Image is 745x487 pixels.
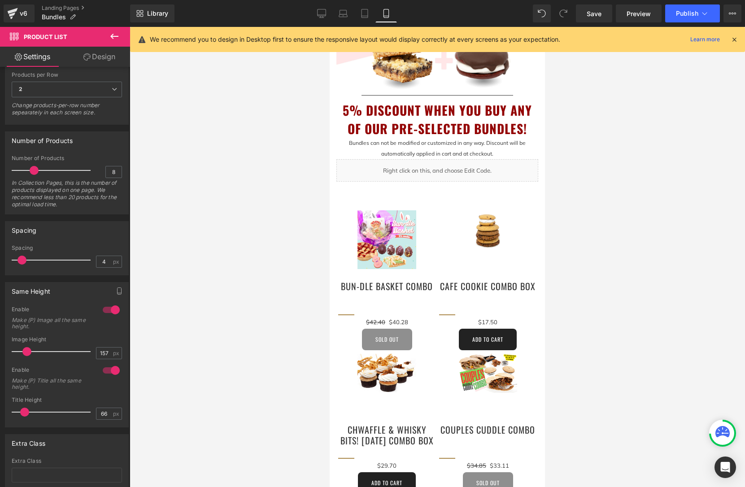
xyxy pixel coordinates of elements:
div: Enable [12,306,94,315]
span: px [113,350,121,356]
a: Design [67,47,132,67]
span: Add To Cart [143,309,174,316]
a: Chwaffle & Whisky Bits! [DATE] Combo Box [9,397,106,427]
span: Preview [627,9,651,18]
span: $42.40 [36,291,56,299]
div: Image Height [12,336,122,343]
a: Laptop [332,4,354,22]
div: Make (P) Title all the same height. [12,378,92,390]
div: Title Height [12,397,122,403]
img: Bun-dle Basket Combo [28,183,86,242]
button: Add To Cart [28,445,86,467]
a: Tablet [354,4,375,22]
div: Number of Products [12,132,73,144]
button: Sold Out [133,445,183,467]
div: Same Height [12,283,50,295]
span: Add To Cart [42,452,73,460]
span: px [113,259,121,265]
div: Enable [12,366,94,376]
h1: 5% DISCOUNT WHEN YOU BUY ANY OF OUR PRE-SELECTED BUNDLES! [7,74,209,111]
span: $17.50 [148,288,168,302]
a: v6 [4,4,35,22]
button: Redo [554,4,572,22]
a: Cafe Cookie Combo Box [110,254,206,283]
span: Save [587,9,601,18]
span: Sold Out [147,452,170,460]
a: Couples Cuddle Combo [111,397,205,427]
img: Cafe Cookie Combo Box [129,183,187,222]
p: Bundles can not be modified or customized in any way. Discount will be automatically applied in c... [7,111,209,132]
span: Publish [676,10,698,17]
span: $33.11 [160,432,179,445]
span: px [113,411,121,417]
button: More [723,4,741,22]
span: $34.85 [137,435,157,442]
img: Chwaffle & Whisky Bits! Father's Day Combo Box [28,327,86,366]
div: Open Intercom Messenger [715,457,736,478]
a: Learn more [687,34,723,45]
span: $40.28 [59,288,78,302]
div: Number of Products [12,155,122,161]
span: Library [147,9,168,17]
button: Add To Cart [129,302,187,323]
a: Landing Pages [42,4,130,12]
a: Preview [616,4,662,22]
button: Publish [665,4,720,22]
a: Desktop [311,4,332,22]
a: New Library [130,4,174,22]
div: Spacing [12,222,36,234]
p: We recommend you to design in Desktop first to ensure the responsive layout would display correct... [150,35,560,44]
img: Couples Cuddle Combo [129,327,187,366]
div: Extra Class [12,435,45,447]
div: Extra Class [12,458,122,464]
div: v6 [18,8,29,19]
a: Bun-dle Basket Combo [11,254,103,283]
div: Change products-per-row number sepearately in each screen size. [12,102,122,122]
b: 2 [19,86,22,92]
span: Product List [24,33,67,40]
div: Spacing [12,245,122,251]
div: Make (P) Image all the same height. [12,317,92,330]
div: In Collection Pages, this is the number of products displayed on one page. We recommend less than... [12,179,122,214]
a: Mobile [375,4,397,22]
span: Bundles [42,13,66,21]
button: Undo [533,4,551,22]
button: Sold Out [32,302,83,323]
span: Sold Out [46,309,69,316]
div: Products per Row [12,72,122,78]
span: $29.70 [48,432,67,445]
